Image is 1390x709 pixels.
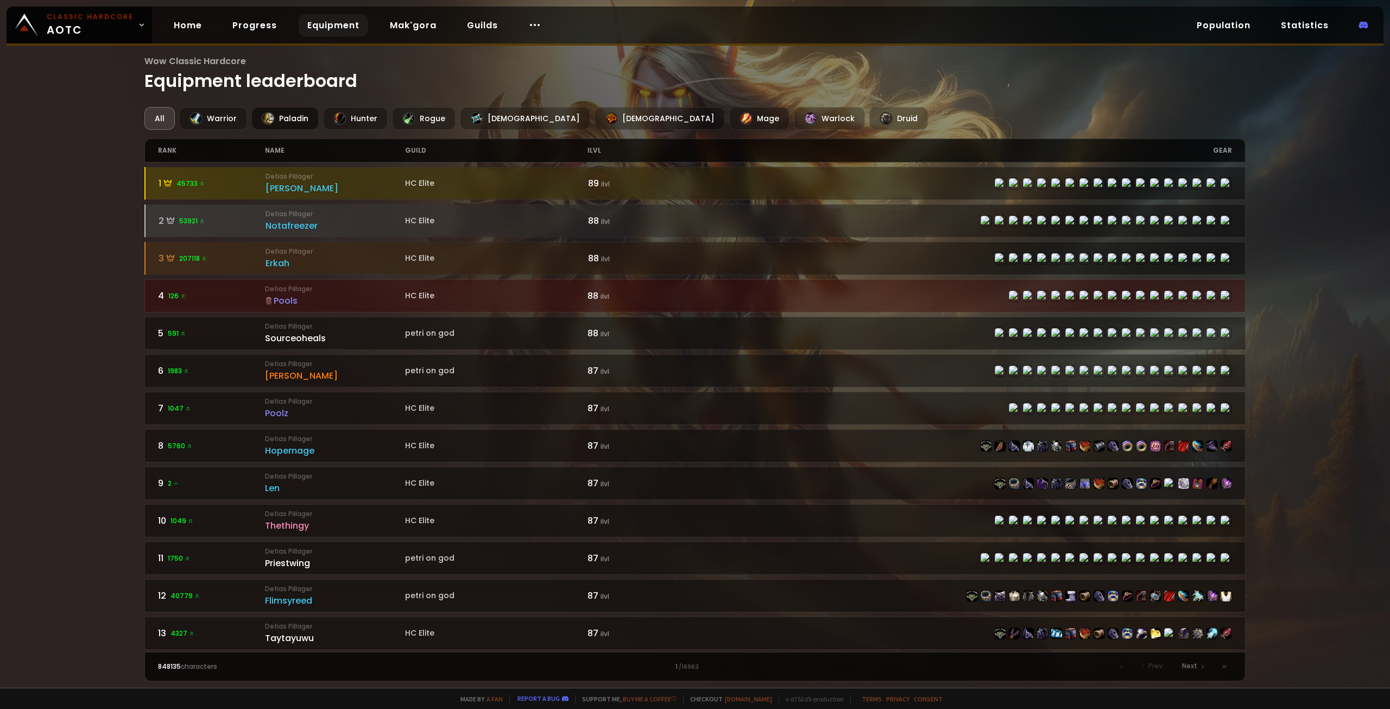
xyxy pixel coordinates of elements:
div: gear [695,139,1232,162]
img: item-23009 [1221,628,1231,639]
img: item-19379 [1136,591,1147,601]
div: 8 [158,439,266,453]
img: item-22731 [1164,591,1175,601]
a: 61983 Defias Pillager[PERSON_NAME]petri on god87 ilvlitem-22490item-21712item-22491item-22488item... [144,354,1246,387]
img: item-6795 [1023,441,1034,451]
span: Wow Classic Hardcore [144,54,1246,68]
a: Guilds [458,14,507,36]
a: 253921 Defias PillagerNotafreezerHC Elite88 ilvlitem-22498item-23057item-22983item-2575item-22496... [144,204,1246,237]
span: 848135 [158,662,181,671]
img: item-22519 [1094,628,1104,639]
small: Defias Pillager [265,584,405,594]
div: Flimsyreed [265,594,405,607]
span: 45733 [176,179,205,189]
small: Defias Pillager [265,434,405,444]
div: 87 [587,364,695,378]
img: item-22517 [1108,628,1119,639]
span: Prev [1148,661,1162,671]
img: item-22512 [1037,628,1048,639]
div: [DEMOGRAPHIC_DATA] [460,107,590,130]
img: item-22807 [1178,591,1189,601]
img: item-22514 [995,628,1006,639]
span: 126 [168,291,186,301]
img: item-22730 [1051,441,1062,451]
div: 1 [426,662,963,672]
div: 87 [587,514,695,528]
a: 4126 Defias PillagerPoolsHC Elite88 ilvlitem-22506item-22943item-22507item-22504item-22510item-22... [144,279,1246,312]
div: petri on god [405,590,587,601]
img: item-22730 [1037,591,1048,601]
img: item-4335 [1037,478,1048,489]
small: ilvl [601,592,609,601]
div: HC Elite [405,403,587,414]
small: Defias Pillager [265,622,405,631]
span: Support me, [575,695,677,703]
img: item-19950 [1150,591,1161,601]
small: Defias Pillager [266,209,405,219]
small: Defias Pillager [265,359,405,369]
div: HC Elite [405,515,587,526]
div: 87 [587,589,695,603]
small: ilvl [601,554,609,563]
div: Thethingy [265,519,405,532]
img: item-21344 [1065,591,1076,601]
div: petri on god [405,553,587,564]
a: 101049 Defias PillagerThethingyHC Elite87 ilvlitem-22428item-21712item-22429item-22425item-21582i... [144,504,1246,537]
img: item-22498 [995,478,1006,489]
img: item-22498 [966,591,977,601]
a: Home [165,14,211,36]
span: Next [1182,661,1197,671]
a: Mak'gora [381,14,445,36]
span: v. d752d5 - production [779,695,844,703]
img: item-22501 [1122,478,1133,489]
img: item-21709 [1150,478,1161,489]
img: item-23069 [1023,591,1034,601]
small: ilvl [601,254,610,263]
small: ilvl [601,329,609,338]
img: item-22731 [1178,441,1189,451]
img: item-23062 [1136,478,1147,489]
a: Statistics [1272,14,1337,36]
img: item-21839 [1192,628,1203,639]
small: ilvl [601,517,609,526]
img: item-22501 [1094,591,1104,601]
small: Defias Pillager [265,472,405,481]
img: item-19382 [1136,628,1147,639]
span: 1750 [168,554,191,563]
small: ilvl [601,442,609,451]
img: item-21709 [1122,591,1133,601]
span: 4327 [170,629,195,638]
a: Population [1188,14,1259,36]
div: 13 [158,626,266,640]
img: item-22515 [1023,628,1034,639]
img: item-6096 [1009,591,1020,601]
img: item-22499 [1009,441,1020,451]
small: ilvl [601,292,609,301]
div: Priestwing [265,556,405,570]
span: AOTC [47,12,134,38]
a: Equipment [299,14,368,36]
a: 3207118 Defias PillagerErkahHC Elite88 ilvlitem-22498item-23057item-22983item-17723item-22496item... [144,242,1246,275]
img: item-23025 [1136,441,1147,451]
img: item-22501 [1108,441,1119,451]
span: 207118 [179,254,207,263]
img: item-22496 [1037,441,1048,451]
div: HC Elite [405,290,587,302]
div: 3 [159,252,266,265]
h1: Equipment leaderboard [144,54,1246,94]
div: 10 [158,514,266,528]
img: item-22943 [981,591,991,601]
div: 6 [158,364,266,378]
div: [DEMOGRAPHIC_DATA] [595,107,725,130]
img: item-23237 [1122,441,1133,451]
a: a fan [486,695,503,703]
img: item-21712 [1009,628,1020,639]
span: 1983 [168,366,189,376]
img: item-22502 [1065,478,1076,489]
img: item-22500 [1079,441,1090,451]
div: 11 [158,551,266,565]
div: petri on god [405,328,587,339]
div: Pools [265,294,405,308]
img: item-23070 [1079,478,1090,489]
div: 1 [159,177,266,190]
